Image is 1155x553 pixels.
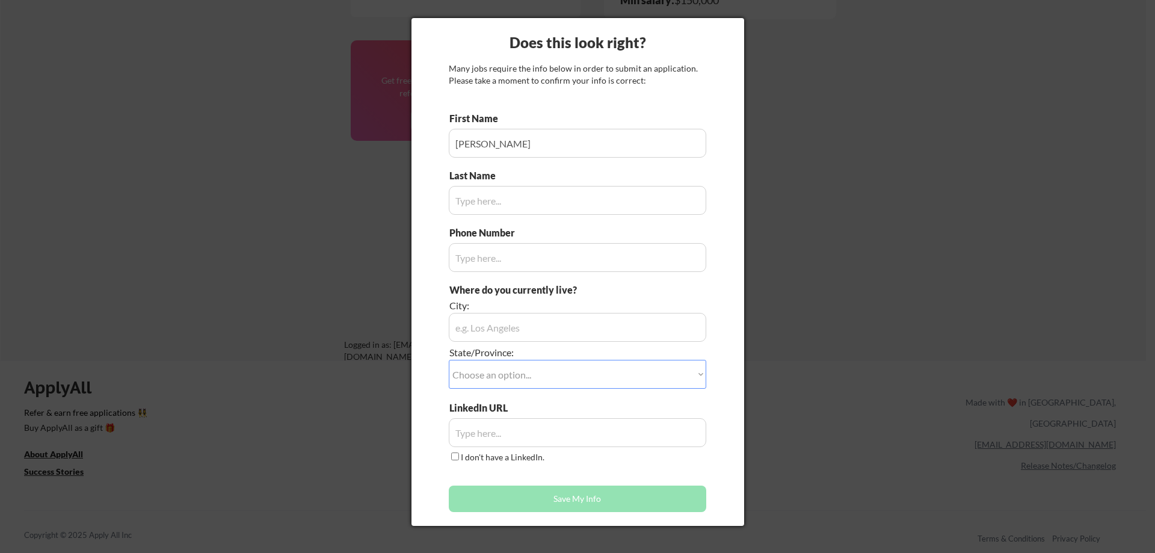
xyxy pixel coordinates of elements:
[449,186,706,215] input: Type here...
[449,129,706,158] input: Type here...
[449,283,639,297] div: Where do you currently live?
[449,401,539,415] div: LinkedIn URL
[449,299,639,312] div: City:
[449,63,706,86] div: Many jobs require the info below in order to submit an application. Please take a moment to confi...
[449,313,706,342] input: e.g. Los Angeles
[449,169,508,182] div: Last Name
[449,226,522,239] div: Phone Number
[411,32,744,53] div: Does this look right?
[449,346,639,359] div: State/Province:
[449,486,706,512] button: Save My Info
[449,112,508,125] div: First Name
[449,243,706,272] input: Type here...
[449,418,706,447] input: Type here...
[461,452,544,462] label: I don't have a LinkedIn.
